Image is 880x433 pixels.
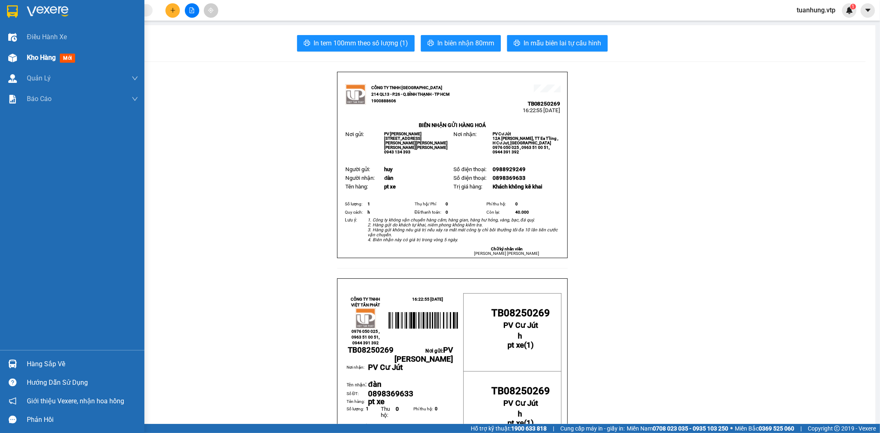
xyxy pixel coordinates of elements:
[345,175,375,181] span: Người nhận:
[27,377,138,389] div: Hướng dẫn sử dụng
[453,184,482,190] span: Trị giá hàng:
[471,424,547,433] span: Hỗ trợ kỹ thuật:
[493,136,558,145] span: 12A [PERSON_NAME], TT Ea T’ling , H Cư Jut, [GEOGRAPHIC_DATA]
[368,363,403,372] span: PV Cư Jút
[491,385,550,397] span: TB08250269
[528,101,561,107] span: TB08250269
[413,208,444,216] td: Đã thanh toán:
[368,380,381,389] span: đàn
[435,424,448,429] span: 40.000
[27,414,138,426] div: Phản hồi
[8,74,17,83] img: warehouse-icon
[861,3,875,18] button: caret-down
[515,210,529,214] span: 40.000
[800,424,802,433] span: |
[485,208,514,216] td: Còn lại:
[297,35,415,52] button: printerIn tem 100mm theo số lượng (1)
[132,75,138,82] span: down
[345,184,368,190] span: Tên hàng:
[381,406,390,418] span: Thu hộ:
[427,40,434,47] span: printer
[759,425,794,432] strong: 0369 525 060
[345,131,364,137] span: Nơi gửi:
[503,321,538,330] span: PV Cư Jút
[553,424,554,433] span: |
[60,54,75,63] span: mới
[384,175,393,181] span: đàn
[437,38,494,48] span: In biên nhận 80mm
[384,166,393,172] span: huy
[345,84,366,105] img: logo
[347,382,365,388] span: Tên nhận
[165,3,180,18] button: plus
[9,397,17,405] span: notification
[368,202,370,206] span: 1
[345,217,357,223] span: Lưu ý:
[453,175,486,181] span: Số điện thoại:
[852,4,854,9] span: 1
[493,132,511,136] span: PV Cư Jút
[485,200,514,208] td: Phí thu hộ:
[850,4,856,9] sup: 1
[170,7,176,13] span: plus
[511,425,547,432] strong: 1900 633 818
[9,379,17,386] span: question-circle
[344,208,366,216] td: Quy cách:
[8,33,17,42] img: warehouse-icon
[347,380,367,388] span: :
[493,175,526,181] span: 0898369633
[491,307,550,319] span: TB08250269
[515,202,518,206] span: 0
[396,424,398,429] span: 0
[27,396,124,406] span: Giới thiệu Vexere, nhận hoa hồng
[395,346,453,364] span: PV [PERSON_NAME]
[421,35,501,52] button: printerIn biên nhận 80mm
[345,166,370,172] span: Người gửi:
[864,7,872,14] span: caret-down
[446,210,448,214] span: 0
[384,184,396,190] span: pt xe
[524,38,601,48] span: In mẫu biên lai tự cấu hình
[413,200,444,208] td: Thụ hộ/ Phí
[314,38,408,48] span: In tem 100mm theo số lượng (1)
[419,122,486,128] strong: BIÊN NHẬN GỬI HÀNG HOÁ
[384,136,448,150] span: [STREET_ADDRESS][PERSON_NAME][PERSON_NAME][PERSON_NAME][PERSON_NAME]
[368,389,413,398] span: 0898369633
[412,297,443,301] span: 16:22:55 [DATE]
[352,329,380,345] span: 0976 050 025 , 0963 51 00 51, 0944 391 392
[9,416,17,424] span: message
[518,332,522,341] span: h
[474,251,539,256] span: [PERSON_NAME] [PERSON_NAME]
[132,96,138,102] span: down
[653,425,728,432] strong: 0708 023 035 - 0935 103 250
[491,247,523,251] strong: Chữ ký nhân viên
[368,217,558,242] em: 1. Công ty không vận chuyển hàng cấm, hàng gian, hàng hư hỏng, vàng, bạc, đá quý. 2. Hàng gửi do ...
[627,424,728,433] span: Miền Nam
[453,131,477,137] span: Nơi nhận:
[347,390,368,399] td: Số ĐT:
[348,346,394,355] span: TB08250269
[514,40,520,47] span: printer
[185,3,199,18] button: file-add
[366,424,369,429] span: h
[730,427,733,430] span: ⚪️
[453,166,486,172] span: Số điện thoại:
[8,54,17,62] img: warehouse-icon
[560,424,625,433] span: Cung cấp máy in - giấy in:
[526,419,531,428] span: 1
[507,35,608,52] button: printerIn mẫu biên lai tự cấu hình
[304,40,310,47] span: printer
[351,297,380,307] strong: CÔNG TY TNHH VIỆT TÂN PHÁT
[368,397,385,406] span: pt xe
[395,348,453,363] span: Nơi gửi:
[790,5,842,15] span: tuanhung.vtp
[204,3,218,18] button: aim
[503,399,538,408] span: PV Cư Jút
[507,341,524,350] span: pt xe
[518,409,522,419] span: h
[735,424,794,433] span: Miền Bắc
[384,150,411,154] span: 0943 134 393
[523,107,561,113] span: 16:22:55 [DATE]
[526,341,531,350] span: 1
[413,406,435,424] td: Phí thu hộ:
